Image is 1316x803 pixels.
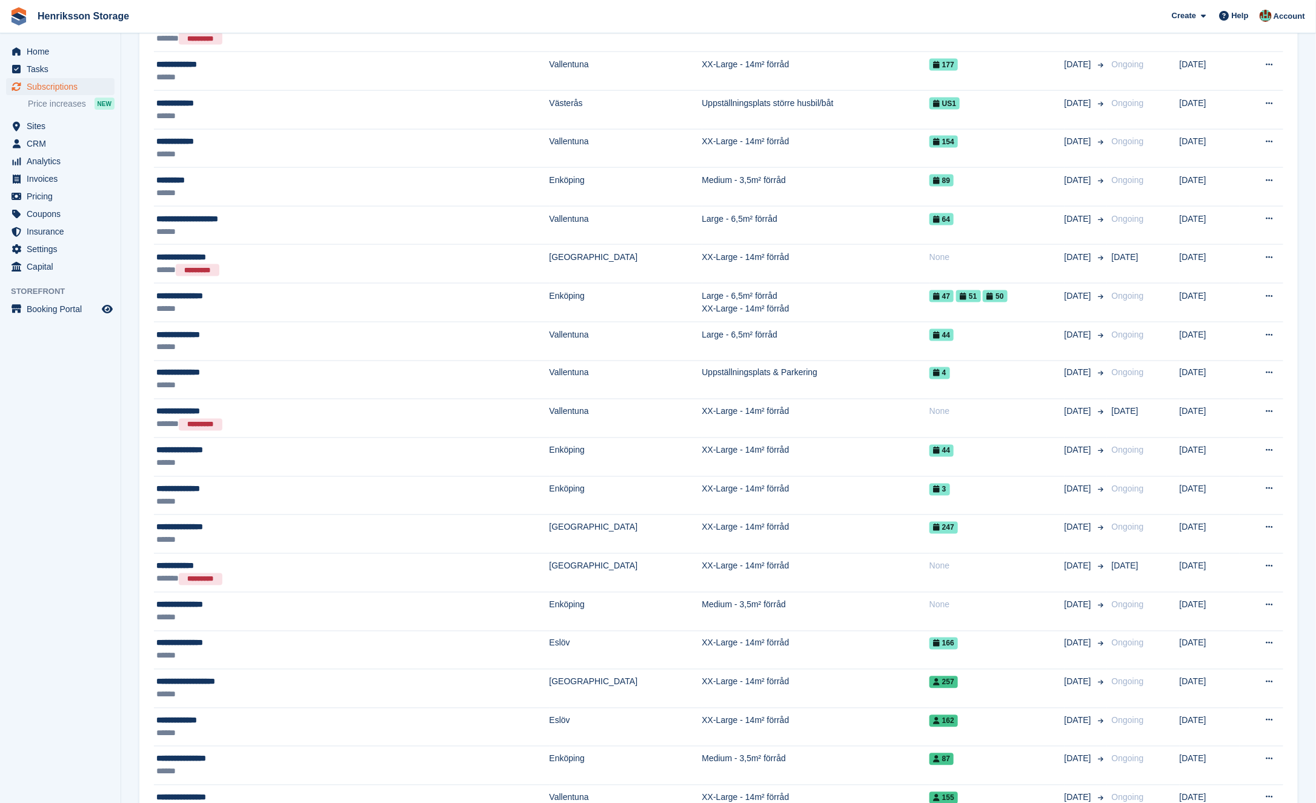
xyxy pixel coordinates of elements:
[1180,322,1240,361] td: [DATE]
[1065,213,1094,225] span: [DATE]
[1065,560,1094,573] span: [DATE]
[1180,52,1240,91] td: [DATE]
[27,135,99,152] span: CRM
[1180,592,1240,631] td: [DATE]
[27,205,99,222] span: Coupons
[1065,290,1094,302] span: [DATE]
[1180,245,1240,284] td: [DATE]
[1180,631,1240,670] td: [DATE]
[702,438,929,477] td: XX-Large - 14m² förråd
[929,753,954,765] span: 87
[702,670,929,708] td: XX-Large - 14m² förråd
[550,476,702,515] td: Enköping
[100,302,115,316] a: Preview store
[1112,214,1144,224] span: Ongoing
[27,258,99,275] span: Capital
[550,206,702,245] td: Vallentuna
[1065,715,1094,727] span: [DATE]
[550,592,702,631] td: Enköping
[550,245,702,284] td: [GEOGRAPHIC_DATA]
[550,631,702,670] td: Eslöv
[1180,670,1240,708] td: [DATE]
[1180,553,1240,592] td: [DATE]
[1180,284,1240,322] td: [DATE]
[1112,638,1144,648] span: Ongoing
[27,223,99,240] span: Insurance
[929,405,1065,418] div: None
[929,136,958,148] span: 154
[1112,330,1144,339] span: Ongoing
[27,61,99,78] span: Tasks
[1180,361,1240,399] td: [DATE]
[1065,58,1094,71] span: [DATE]
[702,206,929,245] td: Large - 6,5m² förråd
[1180,129,1240,168] td: [DATE]
[1065,676,1094,688] span: [DATE]
[1112,291,1144,301] span: Ongoing
[1180,708,1240,747] td: [DATE]
[6,78,115,95] a: menu
[1112,252,1138,262] span: [DATE]
[929,522,958,534] span: 247
[1260,10,1272,22] img: Isak Martinelle
[550,670,702,708] td: [GEOGRAPHIC_DATA]
[1172,10,1196,22] span: Create
[929,367,950,379] span: 4
[27,43,99,60] span: Home
[929,329,954,341] span: 44
[27,301,99,318] span: Booking Portal
[550,168,702,207] td: Enköping
[1112,484,1144,494] span: Ongoing
[1112,368,1144,378] span: Ongoing
[27,78,99,95] span: Subscriptions
[702,245,929,284] td: XX-Large - 14m² förråd
[1112,716,1144,725] span: Ongoing
[929,715,958,727] span: 162
[702,747,929,785] td: Medium - 3,5m² förråd
[702,553,929,592] td: XX-Large - 14m² förråd
[1112,793,1144,802] span: Ongoing
[1065,328,1094,341] span: [DATE]
[702,361,929,399] td: Uppställningsplats & Parkering
[28,97,115,110] a: Price increases NEW
[1112,600,1144,610] span: Ongoing
[550,553,702,592] td: [GEOGRAPHIC_DATA]
[1112,561,1138,571] span: [DATE]
[550,747,702,785] td: Enköping
[702,284,929,322] td: Large - 6,5m² förråd XX-Large - 14m² förråd
[6,223,115,240] a: menu
[10,7,28,25] img: stora-icon-8386f47178a22dfd0bd8f6a31ec36ba5ce8667c1dd55bd0f319d3a0aa187defe.svg
[1180,399,1240,438] td: [DATE]
[27,118,99,135] span: Sites
[11,285,121,298] span: Storefront
[929,445,954,457] span: 44
[702,476,929,515] td: XX-Large - 14m² förråd
[33,6,134,26] a: Henriksson Storage
[702,399,929,438] td: XX-Large - 14m² förråd
[550,438,702,477] td: Enköping
[1065,753,1094,765] span: [DATE]
[95,98,115,110] div: NEW
[702,129,929,168] td: XX-Large - 14m² förråd
[27,188,99,205] span: Pricing
[929,175,954,187] span: 89
[550,708,702,747] td: Eslöv
[702,52,929,91] td: XX-Large - 14m² förråd
[702,322,929,361] td: Large - 6,5m² förråd
[1065,174,1094,187] span: [DATE]
[929,290,954,302] span: 47
[27,241,99,258] span: Settings
[702,515,929,554] td: XX-Large - 14m² förråd
[1232,10,1249,22] span: Help
[6,135,115,152] a: menu
[929,59,958,71] span: 177
[1065,599,1094,611] span: [DATE]
[550,52,702,91] td: Vallentuna
[1065,405,1094,418] span: [DATE]
[6,61,115,78] a: menu
[1065,444,1094,457] span: [DATE]
[1065,521,1094,534] span: [DATE]
[702,168,929,207] td: Medium - 3,5m² förråd
[1112,98,1144,108] span: Ongoing
[6,118,115,135] a: menu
